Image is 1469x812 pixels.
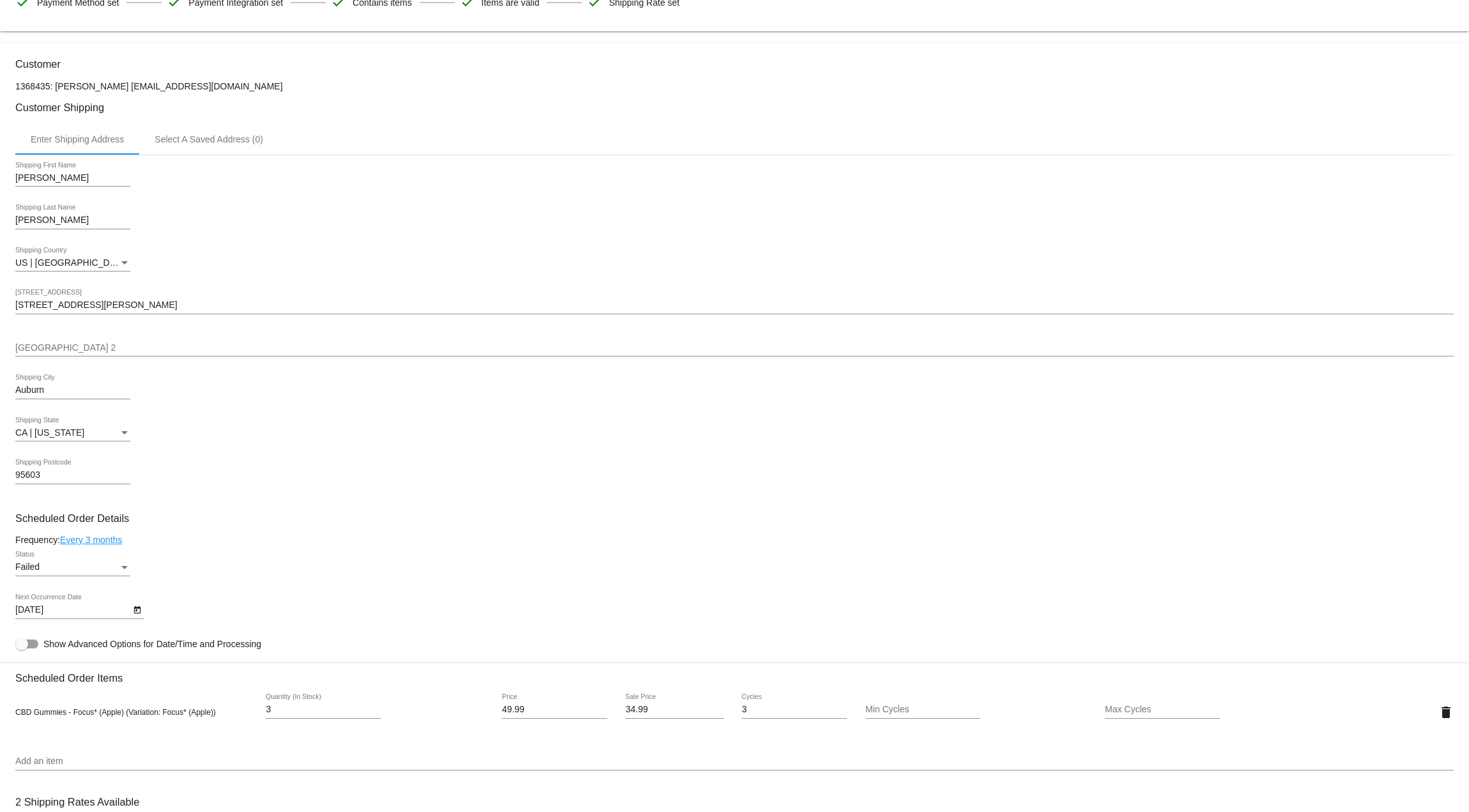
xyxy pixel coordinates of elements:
[15,428,130,438] mat-select: Shipping State
[15,58,1454,70] h3: Customer
[1105,705,1220,715] input: Max Cycles
[15,562,40,572] span: Failed
[15,300,1454,310] input: Shipping Street 1
[15,343,1454,353] input: Shipping Street 2
[742,705,847,715] input: Cycles
[1438,705,1454,720] mat-icon: delete
[15,663,1454,684] h3: Scheduled Order Items
[865,705,980,715] input: Min Cycles
[15,512,1454,525] h3: Scheduled Order Details
[43,638,261,650] span: Show Advanced Options for Date/Time and Processing
[15,756,1454,767] input: Add an item
[15,81,1454,91] p: 1368435: [PERSON_NAME] [EMAIL_ADDRESS][DOMAIN_NAME]
[60,535,122,545] a: Every 3 months
[266,705,381,715] input: Quantity (In Stock)
[15,562,130,572] mat-select: Status
[15,470,130,480] input: Shipping Postcode
[15,102,1454,114] h3: Customer Shipping
[155,134,263,144] div: Select A Saved Address (0)
[130,602,144,616] button: Open calendar
[15,427,84,438] span: CA | [US_STATE]
[15,173,130,183] input: Shipping First Name
[31,134,124,144] div: Enter Shipping Address
[15,708,216,717] span: CBD Gummies - Focus* (Apple) (Variation: Focus* (Apple))
[625,705,723,715] input: Sale Price
[15,258,130,268] mat-select: Shipping Country
[502,705,607,715] input: Price
[15,385,130,395] input: Shipping City
[15,605,130,615] input: Next Occurrence Date
[15,535,1454,545] div: Frequency:
[15,215,130,226] input: Shipping Last Name
[15,257,128,268] span: US | [GEOGRAPHIC_DATA]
